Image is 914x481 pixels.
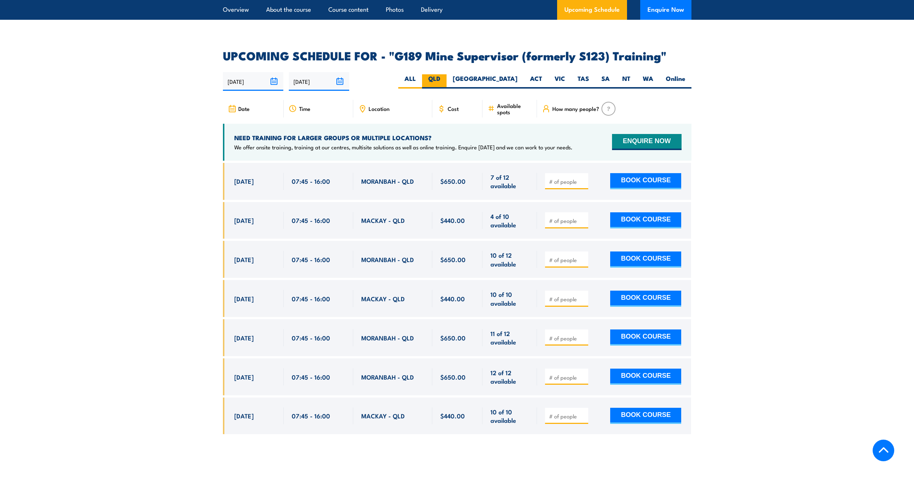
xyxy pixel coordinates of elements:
span: [DATE] [234,216,254,224]
label: QLD [422,74,447,89]
span: $440.00 [440,216,465,224]
span: $440.00 [440,294,465,303]
span: 07:45 - 16:00 [292,177,330,185]
button: ENQUIRE NOW [612,134,681,150]
button: BOOK COURSE [610,212,681,228]
input: # of people [549,217,586,224]
span: $650.00 [440,373,466,381]
span: 07:45 - 16:00 [292,333,330,342]
label: TAS [571,74,595,89]
span: [DATE] [234,255,254,264]
span: MORANBAH - QLD [361,333,414,342]
input: From date [223,72,283,91]
span: MACKAY - QLD [361,411,405,420]
span: 07:45 - 16:00 [292,255,330,264]
span: 11 of 12 available [490,329,529,346]
span: $650.00 [440,255,466,264]
label: NT [616,74,637,89]
span: $650.00 [440,177,466,185]
span: [DATE] [234,294,254,303]
button: BOOK COURSE [610,291,681,307]
span: MORANBAH - QLD [361,255,414,264]
span: MORANBAH - QLD [361,177,414,185]
label: VIC [548,74,571,89]
span: [DATE] [234,177,254,185]
button: BOOK COURSE [610,251,681,268]
input: To date [289,72,349,91]
button: BOOK COURSE [610,173,681,189]
input: # of people [549,335,586,342]
span: How many people? [552,105,599,112]
span: 4 of 10 available [490,212,529,229]
input: # of people [549,295,586,303]
span: [DATE] [234,373,254,381]
span: MORANBAH - QLD [361,373,414,381]
label: [GEOGRAPHIC_DATA] [447,74,524,89]
span: Available spots [497,102,532,115]
label: Online [660,74,691,89]
span: 7 of 12 available [490,173,529,190]
h4: NEED TRAINING FOR LARGER GROUPS OR MULTIPLE LOCATIONS? [234,134,572,142]
span: [DATE] [234,411,254,420]
span: 10 of 10 available [490,290,529,307]
label: ALL [398,74,422,89]
span: 07:45 - 16:00 [292,294,330,303]
span: 07:45 - 16:00 [292,411,330,420]
button: BOOK COURSE [610,329,681,346]
input: # of people [549,413,586,420]
span: $440.00 [440,411,465,420]
span: Time [299,105,310,112]
span: 07:45 - 16:00 [292,373,330,381]
label: SA [595,74,616,89]
input: # of people [549,374,586,381]
span: 07:45 - 16:00 [292,216,330,224]
button: BOOK COURSE [610,408,681,424]
h2: UPCOMING SCHEDULE FOR - "G189 Mine Supervisor (formerly S123) Training" [223,50,691,60]
span: [DATE] [234,333,254,342]
span: MACKAY - QLD [361,216,405,224]
span: 10 of 10 available [490,407,529,425]
span: Date [238,105,250,112]
span: 10 of 12 available [490,251,529,268]
span: Cost [448,105,459,112]
input: # of people [549,256,586,264]
button: BOOK COURSE [610,369,681,385]
input: # of people [549,178,586,185]
label: ACT [524,74,548,89]
span: Location [369,105,389,112]
p: We offer onsite training, training at our centres, multisite solutions as well as online training... [234,143,572,151]
span: 12 of 12 available [490,368,529,385]
span: MACKAY - QLD [361,294,405,303]
label: WA [637,74,660,89]
span: $650.00 [440,333,466,342]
